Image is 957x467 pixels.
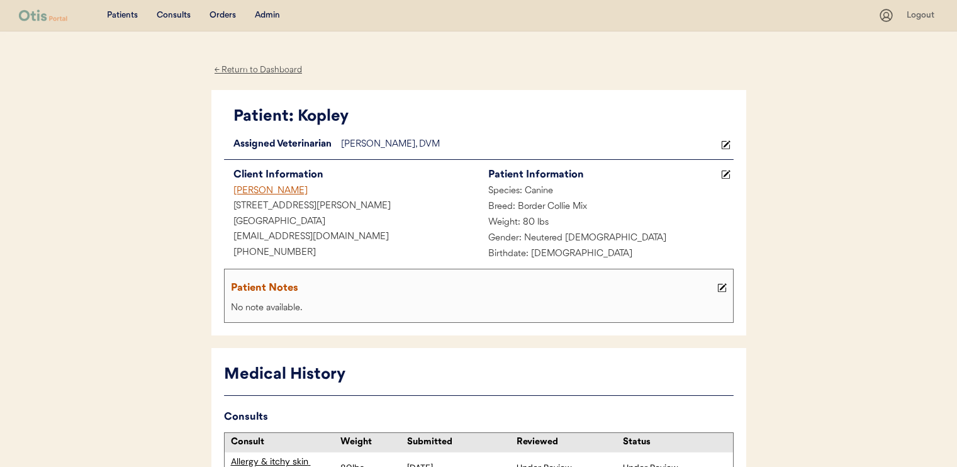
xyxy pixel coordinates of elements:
[224,363,734,387] div: Medical History
[479,231,734,247] div: Gender: Neutered [DEMOGRAPHIC_DATA]
[479,247,734,262] div: Birthdate: [DEMOGRAPHIC_DATA]
[107,9,138,22] div: Patients
[224,215,479,230] div: [GEOGRAPHIC_DATA]
[211,63,306,77] div: ← Return to Dashboard
[231,279,714,297] div: Patient Notes
[228,301,730,317] div: No note available.
[224,408,734,426] div: Consults
[488,166,718,184] div: Patient Information
[479,200,734,215] div: Breed: Border Collie Mix
[224,245,479,261] div: [PHONE_NUMBER]
[341,137,718,153] div: [PERSON_NAME], DVM
[340,436,404,449] div: Weight
[224,199,479,215] div: [STREET_ADDRESS][PERSON_NAME]
[407,436,510,449] div: Submitted
[907,9,938,22] div: Logout
[623,436,726,449] div: Status
[224,230,479,245] div: [EMAIL_ADDRESS][DOMAIN_NAME]
[233,105,734,129] div: Patient: Kopley
[210,9,236,22] div: Orders
[231,436,334,449] div: Consult
[224,184,479,200] div: [PERSON_NAME]
[255,9,280,22] div: Admin
[157,9,191,22] div: Consults
[479,215,734,231] div: Weight: 80 lbs
[233,166,479,184] div: Client Information
[479,184,734,200] div: Species: Canine
[224,137,341,153] div: Assigned Veterinarian
[517,436,620,449] div: Reviewed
